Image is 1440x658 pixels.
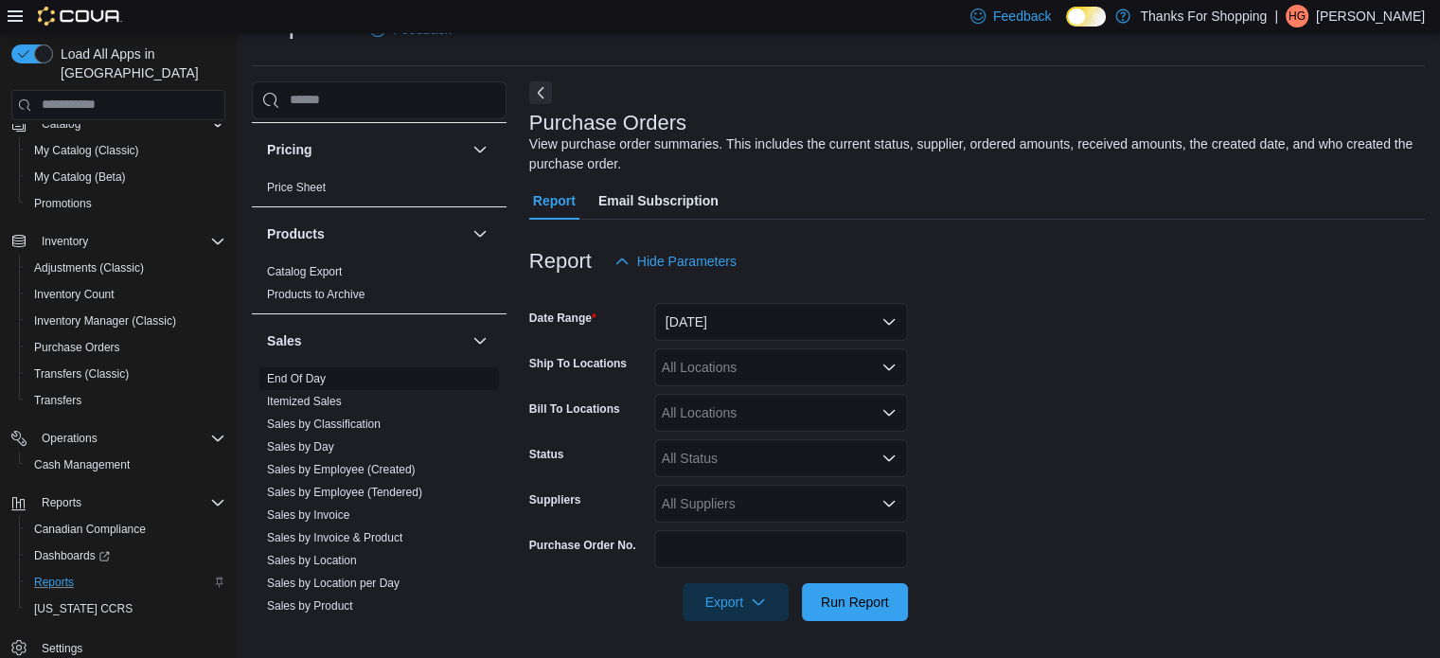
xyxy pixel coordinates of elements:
[267,181,326,194] a: Price Sheet
[267,265,342,278] a: Catalog Export
[34,287,115,302] span: Inventory Count
[267,553,357,568] span: Sales by Location
[34,366,129,382] span: Transfers (Classic)
[267,508,349,522] a: Sales by Invoice
[19,334,233,361] button: Purchase Orders
[42,641,82,656] span: Settings
[27,389,225,412] span: Transfers
[267,576,400,591] span: Sales by Location per Day
[529,356,627,371] label: Ship To Locations
[267,140,311,159] h3: Pricing
[533,182,576,220] span: Report
[1289,5,1306,27] span: HG
[4,228,233,255] button: Inventory
[34,196,92,211] span: Promotions
[27,310,184,332] a: Inventory Manager (Classic)
[34,230,225,253] span: Inventory
[267,224,465,243] button: Products
[267,462,416,477] span: Sales by Employee (Created)
[34,427,105,450] button: Operations
[694,583,777,621] span: Export
[19,569,233,596] button: Reports
[27,597,140,620] a: [US_STATE] CCRS
[267,577,400,590] a: Sales by Location per Day
[34,143,139,158] span: My Catalog (Classic)
[252,176,507,206] div: Pricing
[27,166,225,188] span: My Catalog (Beta)
[19,542,233,569] a: Dashboards
[34,522,146,537] span: Canadian Compliance
[27,257,225,279] span: Adjustments (Classic)
[27,139,147,162] a: My Catalog (Classic)
[42,234,88,249] span: Inventory
[267,418,381,431] a: Sales by Classification
[267,599,353,613] a: Sales by Product
[267,531,402,544] a: Sales by Invoice & Product
[27,389,89,412] a: Transfers
[683,583,789,621] button: Export
[993,7,1051,26] span: Feedback
[267,331,465,350] button: Sales
[267,507,349,523] span: Sales by Invoice
[637,252,737,271] span: Hide Parameters
[267,224,325,243] h3: Products
[34,457,130,472] span: Cash Management
[27,571,81,594] a: Reports
[881,405,897,420] button: Open list of options
[34,491,225,514] span: Reports
[529,447,564,462] label: Status
[267,485,422,500] span: Sales by Employee (Tendered)
[27,453,225,476] span: Cash Management
[19,137,233,164] button: My Catalog (Classic)
[529,492,581,507] label: Suppliers
[267,180,326,195] span: Price Sheet
[27,336,225,359] span: Purchase Orders
[267,331,302,350] h3: Sales
[1274,5,1278,27] p: |
[19,596,233,622] button: [US_STATE] CCRS
[27,283,122,306] a: Inventory Count
[267,372,326,385] a: End Of Day
[34,230,96,253] button: Inventory
[19,281,233,308] button: Inventory Count
[27,310,225,332] span: Inventory Manager (Classic)
[267,140,465,159] button: Pricing
[267,288,364,301] a: Products to Archive
[267,371,326,386] span: End Of Day
[27,544,225,567] span: Dashboards
[34,601,133,616] span: [US_STATE] CCRS
[27,192,99,215] a: Promotions
[19,164,233,190] button: My Catalog (Beta)
[27,283,225,306] span: Inventory Count
[881,496,897,511] button: Open list of options
[529,134,1415,174] div: View purchase order summaries. This includes the current status, supplier, ordered amounts, recei...
[27,166,133,188] a: My Catalog (Beta)
[34,393,81,408] span: Transfers
[469,222,491,245] button: Products
[27,518,225,541] span: Canadian Compliance
[821,593,889,612] span: Run Report
[267,394,342,409] span: Itemized Sales
[34,113,225,135] span: Catalog
[42,431,98,446] span: Operations
[267,439,334,454] span: Sales by Day
[34,427,225,450] span: Operations
[802,583,908,621] button: Run Report
[34,491,89,514] button: Reports
[607,242,744,280] button: Hide Parameters
[27,453,137,476] a: Cash Management
[27,363,136,385] a: Transfers (Classic)
[469,329,491,352] button: Sales
[529,311,596,326] label: Date Range
[267,440,334,453] a: Sales by Day
[53,44,225,82] span: Load All Apps in [GEOGRAPHIC_DATA]
[27,192,225,215] span: Promotions
[881,360,897,375] button: Open list of options
[34,575,74,590] span: Reports
[4,489,233,516] button: Reports
[42,116,80,132] span: Catalog
[27,518,153,541] a: Canadian Compliance
[38,7,122,26] img: Cova
[267,287,364,302] span: Products to Archive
